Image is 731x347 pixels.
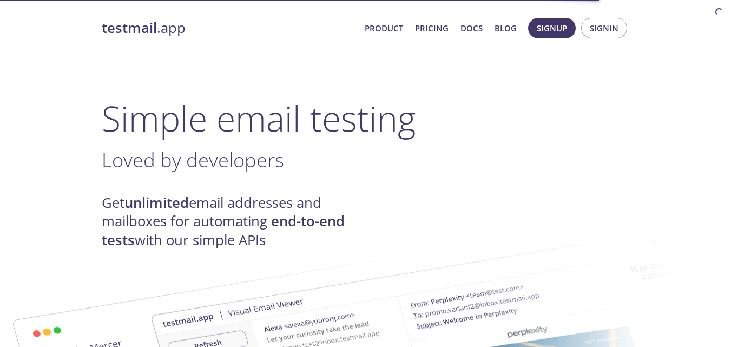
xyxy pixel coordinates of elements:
[415,21,449,35] a: Pricing
[124,193,189,212] strong: unlimited
[365,21,403,35] a: Product
[537,21,567,35] span: Signup
[495,21,517,35] a: Blog
[581,18,627,38] button: Signin
[102,97,630,139] h1: Simple email testing
[102,194,366,250] h4: Get email addresses and mailboxes for automating with our simple APIs
[102,18,157,37] strong: testmail
[528,18,576,38] button: Signup
[590,21,618,35] span: Signin
[102,146,284,173] span: Loved by developers
[102,19,356,37] a: testmail.app
[102,212,345,249] strong: end-to-end tests
[460,21,483,35] a: Docs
